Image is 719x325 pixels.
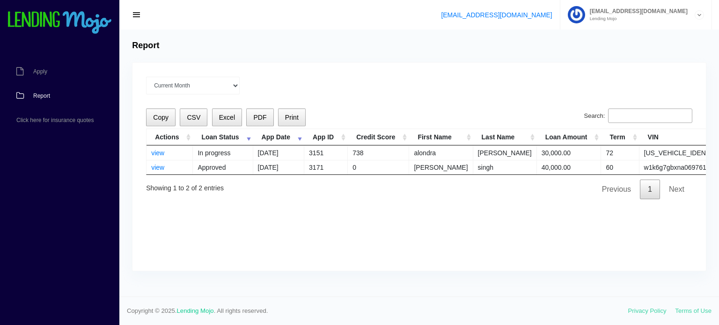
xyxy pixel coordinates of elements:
[628,307,667,314] a: Privacy Policy
[212,108,242,127] button: Excel
[219,114,235,121] span: Excel
[193,129,253,145] th: Loan Status: activate to sort column ascending
[285,114,299,121] span: Print
[151,149,164,157] a: view
[7,11,112,35] img: logo-small.png
[537,145,602,160] td: 30,000.00
[253,145,304,160] td: [DATE]
[132,41,159,51] h4: Report
[127,306,628,316] span: Copyright © 2025. . All rights reserved.
[409,129,473,145] th: First Name: activate to sort column ascending
[568,6,585,23] img: Profile image
[537,160,602,174] td: 40,000.00
[348,145,409,160] td: 738
[661,180,692,199] a: Next
[441,11,552,19] a: [EMAIL_ADDRESS][DOMAIN_NAME]
[253,114,266,121] span: PDF
[608,108,692,123] input: Search:
[180,108,207,127] button: CSV
[304,145,348,160] td: 3151
[146,108,176,127] button: Copy
[253,129,304,145] th: App Date: activate to sort column ascending
[473,160,537,174] td: singh
[147,129,193,145] th: Actions: activate to sort column ascending
[537,129,602,145] th: Loan Amount: activate to sort column ascending
[585,16,688,21] small: Lending Mojo
[246,108,273,127] button: PDF
[601,129,639,145] th: Term: activate to sort column ascending
[33,93,50,99] span: Report
[177,307,214,314] a: Lending Mojo
[153,114,169,121] span: Copy
[640,180,660,199] a: 1
[304,129,348,145] th: App ID: activate to sort column ascending
[675,307,712,314] a: Terms of Use
[601,145,639,160] td: 72
[585,8,688,14] span: [EMAIL_ADDRESS][DOMAIN_NAME]
[409,145,473,160] td: alondra
[16,117,94,123] span: Click here for insurance quotes
[409,160,473,174] td: [PERSON_NAME]
[594,180,639,199] a: Previous
[584,108,692,123] label: Search:
[601,160,639,174] td: 60
[473,145,537,160] td: [PERSON_NAME]
[146,178,224,193] div: Showing 1 to 2 of 2 entries
[151,164,164,171] a: view
[193,160,253,174] td: Approved
[473,129,537,145] th: Last Name: activate to sort column ascending
[253,160,304,174] td: [DATE]
[304,160,348,174] td: 3171
[348,129,409,145] th: Credit Score: activate to sort column ascending
[278,108,306,127] button: Print
[193,145,253,160] td: In progress
[33,69,47,74] span: Apply
[187,114,200,121] span: CSV
[348,160,409,174] td: 0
